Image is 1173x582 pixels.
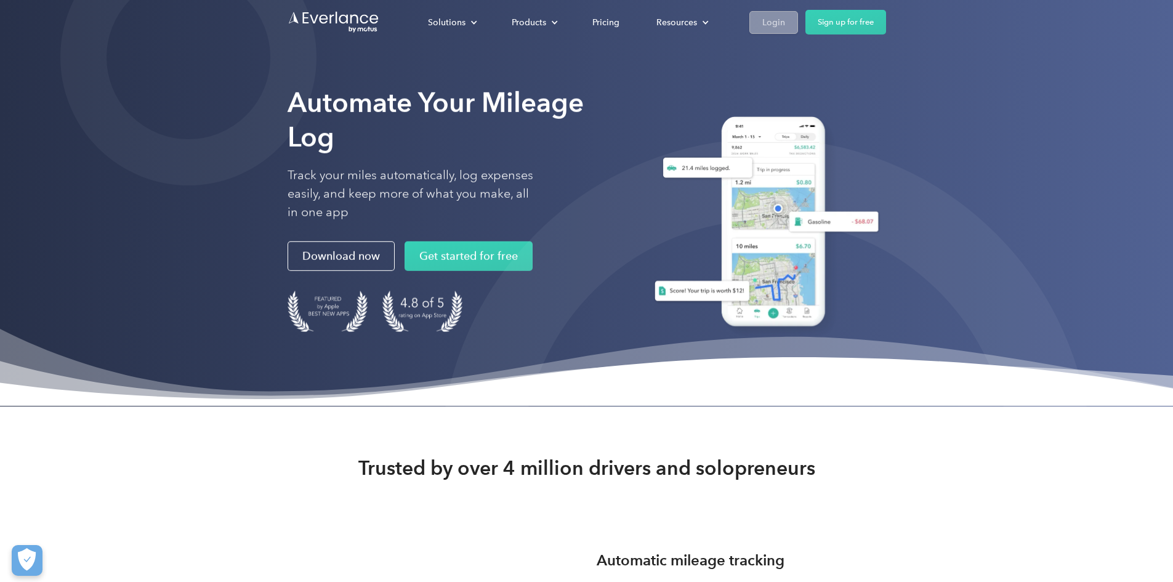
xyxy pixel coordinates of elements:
div: Resources [656,14,697,30]
img: 4.9 out of 5 stars on the app store [382,291,462,332]
div: Products [499,11,568,33]
img: Everlance, mileage tracker app, expense tracking app [640,107,886,341]
a: Login [749,10,798,33]
div: Solutions [416,11,487,33]
a: Download now [288,241,395,271]
p: Track your miles automatically, log expenses easily, and keep more of what you make, all in one app [288,166,534,222]
strong: Trusted by over 4 million drivers and solopreneurs [358,456,815,480]
div: Products [512,14,546,30]
a: Sign up for free [805,10,886,34]
a: Go to homepage [288,10,380,34]
img: Badge for Featured by Apple Best New Apps [288,291,368,332]
h3: Automatic mileage tracking [597,549,784,572]
strong: Automate Your Mileage Log [288,86,584,153]
div: Login [762,14,785,30]
div: Solutions [428,14,466,30]
a: Get started for free [405,241,533,271]
a: Pricing [580,11,632,33]
div: Pricing [592,14,619,30]
button: Cookies Settings [12,545,42,576]
div: Resources [644,11,719,33]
